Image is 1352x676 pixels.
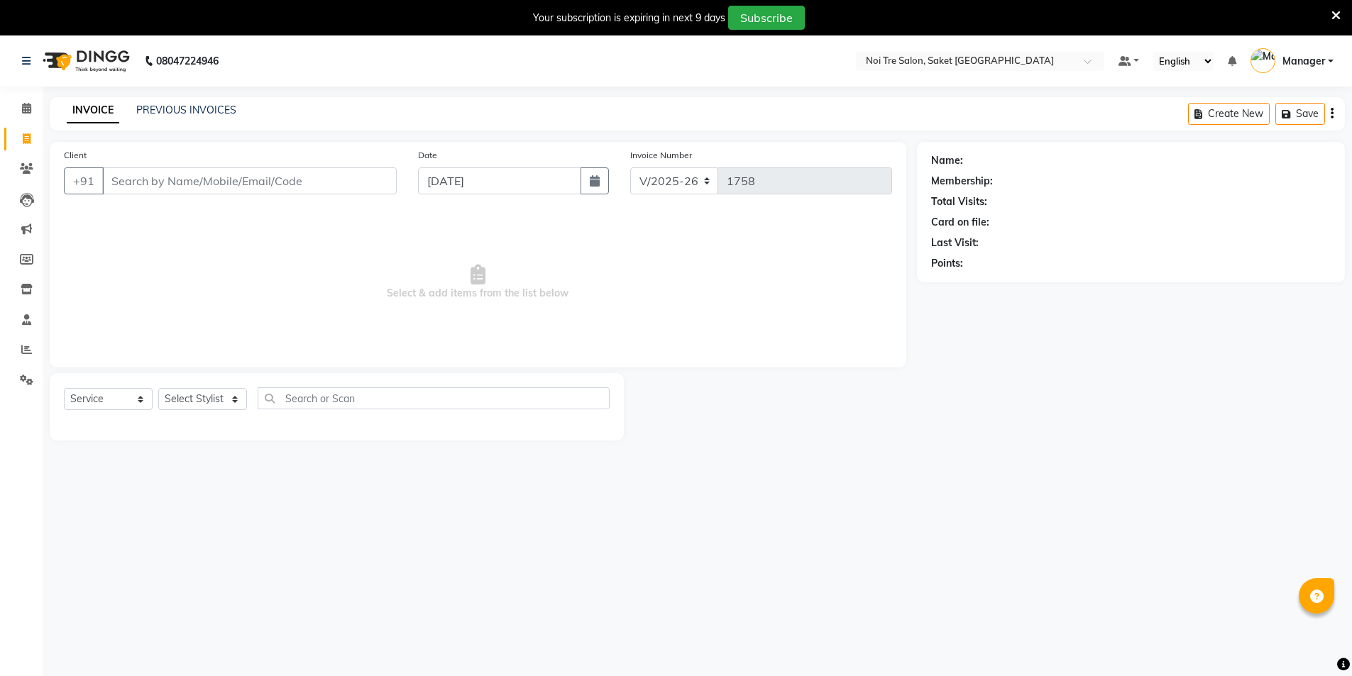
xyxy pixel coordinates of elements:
a: INVOICE [67,98,119,123]
span: Manager [1282,54,1325,69]
div: Last Visit: [931,236,979,250]
img: Manager [1251,48,1275,73]
a: PREVIOUS INVOICES [136,104,236,116]
iframe: chat widget [1292,619,1338,662]
div: Total Visits: [931,194,987,209]
label: Invoice Number [630,149,692,162]
label: Client [64,149,87,162]
div: Name: [931,153,963,168]
div: Card on file: [931,215,989,230]
div: Your subscription is expiring in next 9 days [533,11,725,26]
img: logo [36,41,133,81]
button: Subscribe [728,6,805,30]
button: Create New [1188,103,1270,125]
button: Save [1275,103,1325,125]
div: Points: [931,256,963,271]
span: Select & add items from the list below [64,211,892,353]
input: Search or Scan [258,387,610,409]
div: Membership: [931,174,993,189]
button: +91 [64,167,104,194]
input: Search by Name/Mobile/Email/Code [102,167,397,194]
label: Date [418,149,437,162]
b: 08047224946 [156,41,219,81]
